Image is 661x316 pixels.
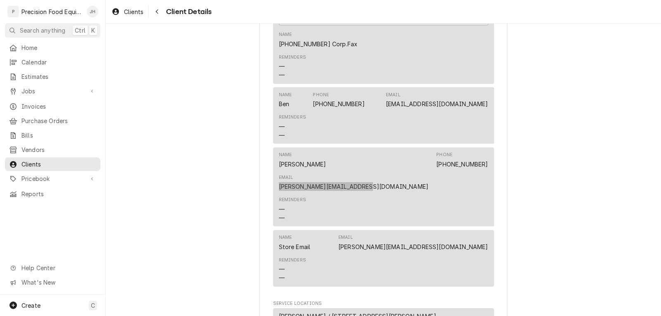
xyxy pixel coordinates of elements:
div: P [7,6,19,17]
div: Name [279,234,311,251]
span: Help Center [21,264,95,272]
div: — [279,122,285,131]
div: Contact [273,230,494,287]
div: Email [279,174,429,191]
a: Vendors [5,143,100,157]
div: JH [87,6,98,17]
a: [PHONE_NUMBER] [313,100,364,107]
a: [EMAIL_ADDRESS][DOMAIN_NAME] [386,100,488,107]
div: Phone [313,92,364,108]
div: Phone [436,152,452,158]
div: Email [279,174,293,181]
span: Vendors [21,145,96,154]
a: Clients [5,157,100,171]
div: Name [279,92,292,108]
div: Email [338,234,488,251]
a: [PERSON_NAME][EMAIL_ADDRESS][DOMAIN_NAME] [338,243,488,250]
a: Clients [108,5,147,19]
div: Reminders [279,54,306,61]
div: Name [279,31,358,48]
div: Contact [273,11,494,83]
div: Phone [313,92,329,98]
a: Home [5,41,100,55]
span: Ctrl [75,26,86,35]
a: Bills [5,128,100,142]
span: Clients [124,7,143,16]
a: [PHONE_NUMBER] [436,161,488,168]
div: Contact [273,147,494,226]
div: Reminders [279,257,306,264]
a: [PERSON_NAME][EMAIL_ADDRESS][DOMAIN_NAME] [279,183,429,190]
a: Go to Jobs [5,84,100,98]
a: Invoices [5,100,100,113]
div: — [279,273,285,282]
div: Reminders [279,114,306,121]
div: Name [279,152,326,168]
button: Navigate back [150,5,164,18]
div: Client Contacts List [273,11,494,290]
a: Estimates [5,70,100,83]
div: Jason Hertel's Avatar [87,6,98,17]
div: Name [279,152,292,158]
a: Go to What's New [5,276,100,289]
span: Calendar [21,58,96,67]
div: Reminders [279,257,306,282]
span: Create [21,302,40,309]
span: Estimates [21,72,96,81]
span: Clients [21,160,96,169]
a: Reports [5,187,100,201]
div: Email [386,92,488,108]
div: [PHONE_NUMBER] Corp.Fax [279,40,358,48]
span: Service Locations [273,300,494,307]
div: Ben [279,100,289,108]
div: Phone [436,152,488,168]
div: Store Email [279,242,311,251]
div: — [279,265,285,273]
span: Pricebook [21,174,84,183]
span: Purchase Orders [21,116,96,125]
div: — [279,62,285,71]
div: Reminders [279,54,306,79]
div: Email [386,92,400,98]
span: Home [21,43,96,52]
a: Go to Help Center [5,261,100,275]
span: Search anything [20,26,65,35]
a: Calendar [5,55,100,69]
span: Client Details [164,6,212,17]
span: C [91,301,95,310]
div: Contact [273,87,494,144]
div: — [279,205,285,214]
span: What's New [21,278,95,287]
div: Precision Food Equipment LLC [21,7,82,16]
button: Search anythingCtrlK [5,23,100,38]
div: Name [279,92,292,98]
span: Jobs [21,87,84,95]
span: K [91,26,95,35]
div: Client Contacts [273,3,494,290]
div: — [279,131,285,140]
div: Reminders [279,197,306,222]
div: Reminders [279,114,306,139]
div: Name [279,234,292,241]
span: Invoices [21,102,96,111]
div: — [279,214,285,222]
div: [PERSON_NAME] [279,160,326,169]
div: — [279,71,285,79]
div: Name [279,31,292,38]
a: Purchase Orders [5,114,100,128]
span: Reports [21,190,96,198]
a: Go to Pricebook [5,172,100,185]
span: Bills [21,131,96,140]
div: Email [338,234,353,241]
div: Reminders [279,197,306,203]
